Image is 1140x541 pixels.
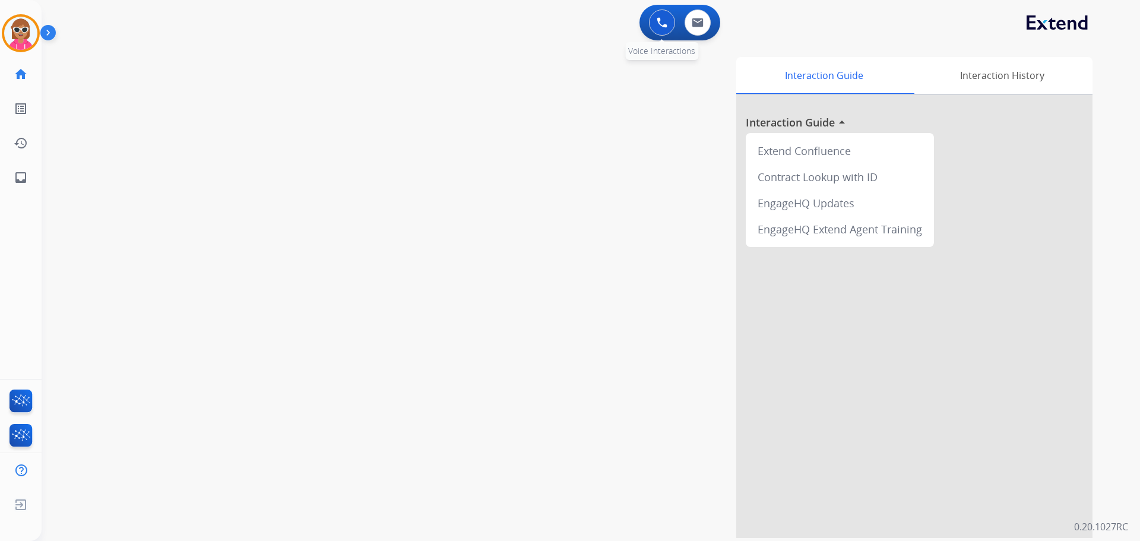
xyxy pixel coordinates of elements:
mat-icon: history [14,136,28,150]
span: Voice Interactions [628,45,695,56]
div: Contract Lookup with ID [750,164,929,190]
img: avatar [4,17,37,50]
mat-icon: home [14,67,28,81]
div: Interaction History [911,57,1092,94]
div: Extend Confluence [750,138,929,164]
div: EngageHQ Extend Agent Training [750,216,929,242]
div: Interaction Guide [736,57,911,94]
div: EngageHQ Updates [750,190,929,216]
mat-icon: list_alt [14,102,28,116]
mat-icon: inbox [14,170,28,185]
p: 0.20.1027RC [1074,520,1128,534]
